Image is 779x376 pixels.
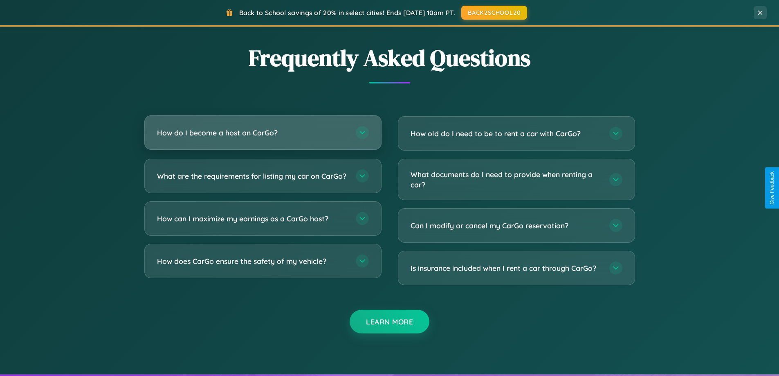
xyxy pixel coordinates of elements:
[144,42,635,74] h2: Frequently Asked Questions
[157,128,348,138] h3: How do I become a host on CarGo?
[411,263,601,273] h3: Is insurance included when I rent a car through CarGo?
[411,128,601,139] h3: How old do I need to be to rent a car with CarGo?
[411,169,601,189] h3: What documents do I need to provide when renting a car?
[350,310,429,333] button: Learn More
[157,214,348,224] h3: How can I maximize my earnings as a CarGo host?
[239,9,455,17] span: Back to School savings of 20% in select cities! Ends [DATE] 10am PT.
[157,171,348,181] h3: What are the requirements for listing my car on CarGo?
[411,221,601,231] h3: Can I modify or cancel my CarGo reservation?
[769,171,775,205] div: Give Feedback
[461,6,527,20] button: BACK2SCHOOL20
[157,256,348,266] h3: How does CarGo ensure the safety of my vehicle?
